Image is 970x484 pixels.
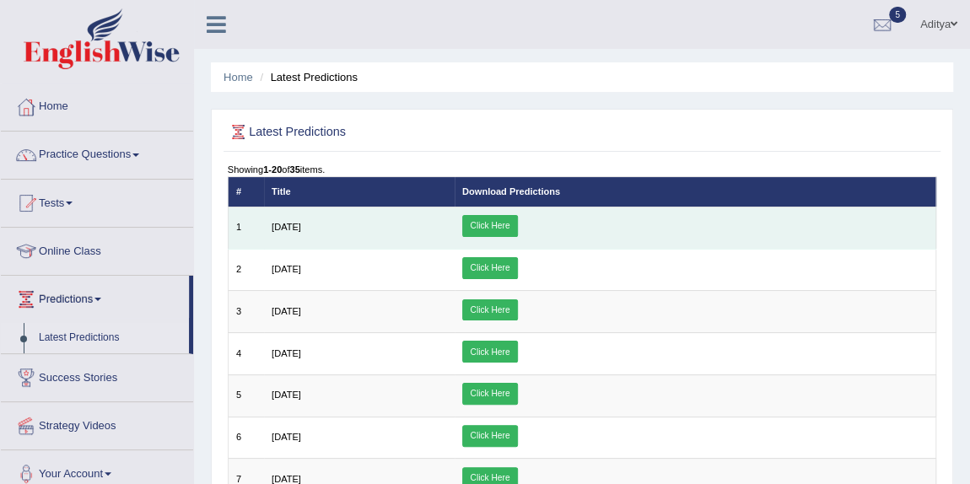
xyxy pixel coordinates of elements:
td: 1 [228,207,264,249]
a: Home [224,71,253,83]
a: Click Here [462,383,518,405]
li: Latest Predictions [256,69,358,85]
a: Click Here [462,215,518,237]
a: Click Here [462,257,518,279]
a: Latest Predictions [31,323,189,353]
b: 35 [289,164,299,175]
a: Predictions [1,276,189,318]
b: 1-20 [263,164,282,175]
a: Tests [1,180,193,222]
a: Click Here [462,425,518,447]
a: Online Class [1,228,193,270]
span: [DATE] [272,432,301,442]
td: 5 [228,374,264,417]
div: Showing of items. [228,163,937,176]
a: Practice Questions [1,132,193,174]
span: [DATE] [272,306,301,316]
th: Title [264,177,455,207]
a: Success Stories [1,354,193,396]
span: [DATE] [272,474,301,484]
td: 3 [228,291,264,333]
span: [DATE] [272,390,301,400]
td: 4 [228,333,264,375]
td: 2 [228,249,264,291]
span: 5 [889,7,906,23]
th: # [228,177,264,207]
a: Click Here [462,299,518,321]
span: [DATE] [272,348,301,358]
span: [DATE] [272,222,301,232]
a: Strategy Videos [1,402,193,444]
a: Home [1,83,193,126]
td: 6 [228,417,264,459]
h2: Latest Predictions [228,121,667,143]
th: Download Predictions [455,177,936,207]
span: [DATE] [272,264,301,274]
a: Click Here [462,341,518,363]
